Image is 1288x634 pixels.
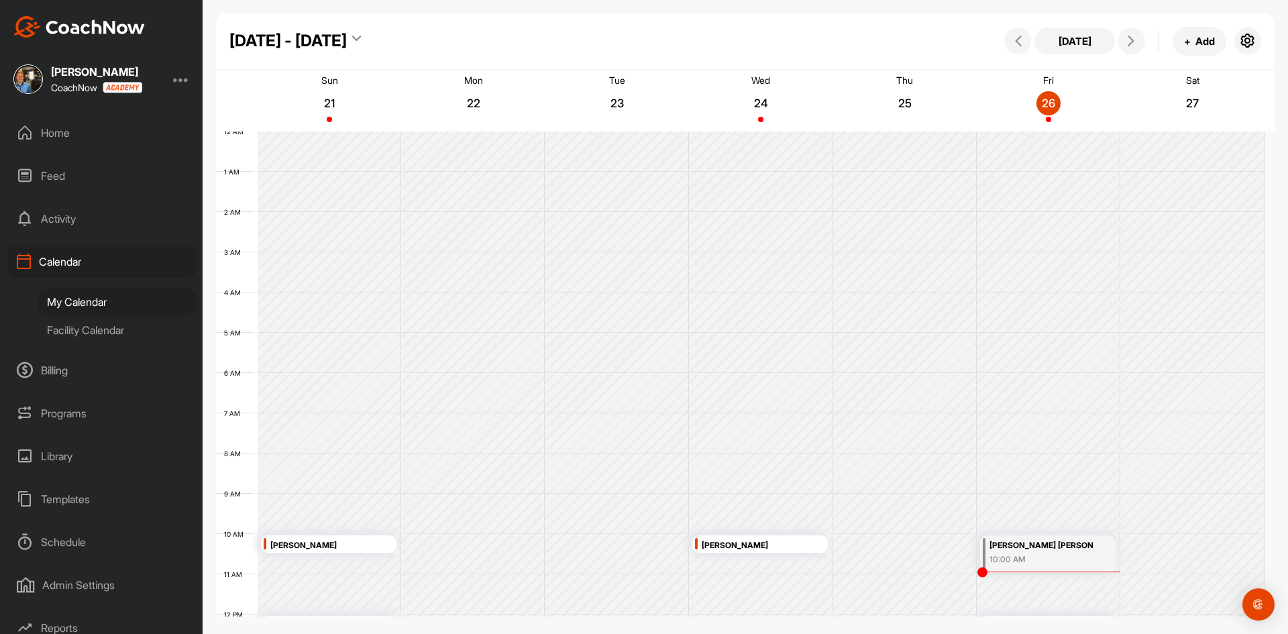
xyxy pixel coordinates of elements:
[216,168,253,176] div: 1 AM
[216,248,254,256] div: 3 AM
[7,116,197,150] div: Home
[605,97,629,110] p: 23
[401,70,545,131] a: September 22, 2025
[702,538,824,553] div: [PERSON_NAME]
[7,482,197,516] div: Templates
[7,245,197,278] div: Calendar
[989,553,1093,566] div: 10:00 AM
[216,127,257,136] div: 12 AM
[464,74,483,86] p: Mon
[896,74,913,86] p: Thu
[270,538,393,553] div: [PERSON_NAME]
[317,97,341,110] p: 21
[7,159,197,193] div: Feed
[1036,97,1061,110] p: 26
[7,525,197,559] div: Schedule
[216,490,254,498] div: 9 AM
[7,397,197,430] div: Programs
[833,70,977,131] a: September 25, 2025
[38,288,197,316] div: My Calendar
[1121,70,1265,131] a: September 27, 2025
[258,70,401,131] a: September 21, 2025
[216,570,256,578] div: 11 AM
[1034,28,1115,54] button: [DATE]
[216,208,254,216] div: 2 AM
[13,16,145,38] img: CoachNow
[216,369,254,377] div: 6 AM
[751,74,770,86] p: Wed
[216,611,256,619] div: 12 PM
[609,74,625,86] p: Tue
[989,538,1093,553] div: [PERSON_NAME] [PERSON_NAME]
[51,82,142,93] div: CoachNow
[229,29,347,53] div: [DATE] - [DATE]
[38,316,197,344] div: Facility Calendar
[1181,97,1205,110] p: 27
[462,97,486,110] p: 22
[216,530,257,538] div: 10 AM
[689,70,833,131] a: September 24, 2025
[216,409,254,417] div: 7 AM
[13,64,43,94] img: square_3d18a0d2f31b7530a1d704ff81cbf021.jpg
[1242,588,1275,621] div: Open Intercom Messenger
[216,288,254,297] div: 4 AM
[7,568,197,602] div: Admin Settings
[7,439,197,473] div: Library
[977,70,1120,131] a: September 26, 2025
[216,450,254,458] div: 8 AM
[1184,34,1191,48] span: +
[749,97,773,110] p: 24
[893,97,917,110] p: 25
[1186,74,1199,86] p: Sat
[321,74,338,86] p: Sun
[7,354,197,387] div: Billing
[1173,27,1226,56] button: +Add
[216,329,254,337] div: 5 AM
[51,66,142,77] div: [PERSON_NAME]
[103,82,142,93] img: CoachNow acadmey
[545,70,689,131] a: September 23, 2025
[7,202,197,235] div: Activity
[1043,74,1054,86] p: Fri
